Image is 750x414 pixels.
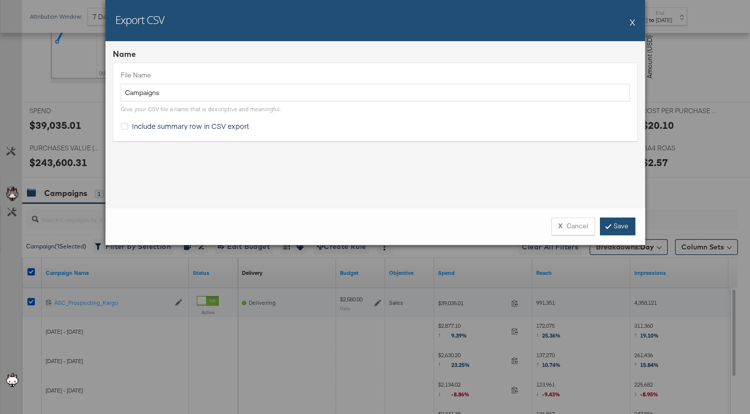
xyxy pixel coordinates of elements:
[558,221,563,231] strong: X
[113,49,638,60] div: Name
[630,12,635,32] button: X
[551,218,595,235] button: XCancel
[121,105,281,113] div: Give your CSV file a name that is descriptive and meaningful.
[600,218,635,235] a: Save
[132,121,249,131] span: Include summary row in CSV export
[121,71,630,80] label: File Name
[115,12,164,27] h2: Export CSV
